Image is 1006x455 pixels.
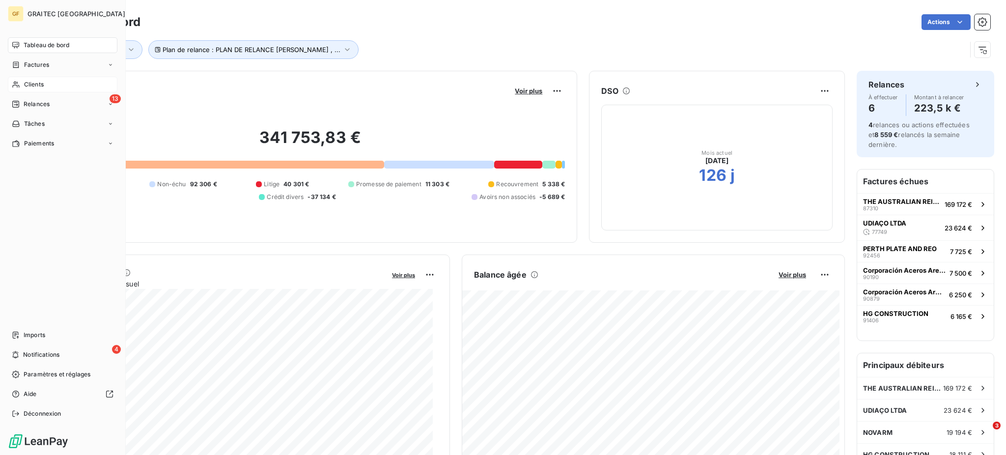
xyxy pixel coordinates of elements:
[307,193,335,201] span: -37 134 €
[993,422,1001,429] span: 3
[283,180,309,189] span: 40 301 €
[148,40,359,59] button: Plan de relance : PLAN DE RELANCE [PERSON_NAME] , ...
[425,180,449,189] span: 11 303 €
[950,269,972,277] span: 7 500 €
[857,305,994,327] button: HG CONSTRUCTION914066 165 €
[389,270,418,279] button: Voir plus
[779,271,806,279] span: Voir plus
[24,119,45,128] span: Tâches
[863,205,878,211] span: 87310
[949,291,972,299] span: 6 250 €
[601,85,618,97] h6: DSO
[23,350,59,359] span: Notifications
[24,100,50,109] span: Relances
[24,331,45,340] span: Imports
[868,100,898,116] h4: 6
[857,353,994,377] h6: Principaux débiteurs
[392,272,415,279] span: Voir plus
[28,10,125,18] span: GRAITEC [GEOGRAPHIC_DATA]
[857,193,994,215] button: THE AUSTRALIAN REINFORCING COMPANY87310169 172 €
[857,262,994,284] button: Corporación Aceros Arequipa SA901907 500 €
[267,193,304,201] span: Crédit divers
[512,86,545,95] button: Voir plus
[863,296,880,302] span: 90879
[8,433,69,449] img: Logo LeanPay
[157,180,186,189] span: Non-échu
[474,269,527,281] h6: Balance âgée
[973,422,996,445] iframe: Intercom live chat
[163,46,340,54] span: Plan de relance : PLAN DE RELANCE [PERSON_NAME] , ...
[705,156,728,166] span: [DATE]
[857,170,994,193] h6: Factures échues
[950,313,972,320] span: 6 165 €
[24,41,69,50] span: Tableau de bord
[863,198,941,205] span: THE AUSTRALIAN REINFORCING COMPANY
[8,386,117,402] a: Aide
[863,245,937,253] span: PERTH PLATE AND REO
[479,193,535,201] span: Avoirs non associés
[863,317,879,323] span: 91406
[863,288,945,296] span: Corporación Aceros Arequipa SA
[857,284,994,305] button: Corporación Aceros Arequipa SA908796 250 €
[24,370,90,379] span: Paramètres et réglages
[699,166,726,185] h2: 126
[542,180,565,189] span: 5 338 €
[914,94,964,100] span: Montant à relancer
[863,266,946,274] span: Corporación Aceros Arequipa SA
[863,406,907,414] span: UDIAÇO LTDA
[24,80,44,89] span: Clients
[863,253,880,258] span: 92456
[515,87,542,95] span: Voir plus
[496,180,538,189] span: Recouvrement
[857,215,994,240] button: UDIAÇO LTDA7774923 624 €
[112,345,121,354] span: 4
[8,6,24,22] div: GF
[950,248,972,256] span: 7 725 €
[863,219,906,227] span: UDIAÇO LTDA
[945,200,972,208] span: 169 172 €
[190,180,217,189] span: 92 306 €
[730,166,735,185] h2: j
[24,139,54,148] span: Paiements
[944,406,972,414] span: 23 624 €
[701,150,732,156] span: Mois actuel
[872,229,887,235] span: 77749
[24,390,37,398] span: Aide
[868,94,898,100] span: À effectuer
[264,180,279,189] span: Litige
[868,79,904,90] h6: Relances
[56,128,565,157] h2: 341 753,83 €
[922,14,971,30] button: Actions
[776,270,809,279] button: Voir plus
[914,100,964,116] h4: 223,5 k €
[874,131,898,139] span: 8 559 €
[945,224,972,232] span: 23 624 €
[539,193,565,201] span: -5 689 €
[863,310,928,317] span: HG CONSTRUCTION
[110,94,121,103] span: 13
[24,409,61,418] span: Déconnexion
[863,274,879,280] span: 90190
[24,60,49,69] span: Factures
[868,121,970,148] span: relances ou actions effectuées et relancés la semaine dernière.
[863,384,943,392] span: THE AUSTRALIAN REINFORCING COMPANY
[56,279,385,289] span: Chiffre d'affaires mensuel
[868,121,873,129] span: 4
[356,180,421,189] span: Promesse de paiement
[947,428,972,436] span: 19 194 €
[863,428,893,436] span: NOVARM
[943,384,972,392] span: 169 172 €
[857,240,994,262] button: PERTH PLATE AND REO924567 725 €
